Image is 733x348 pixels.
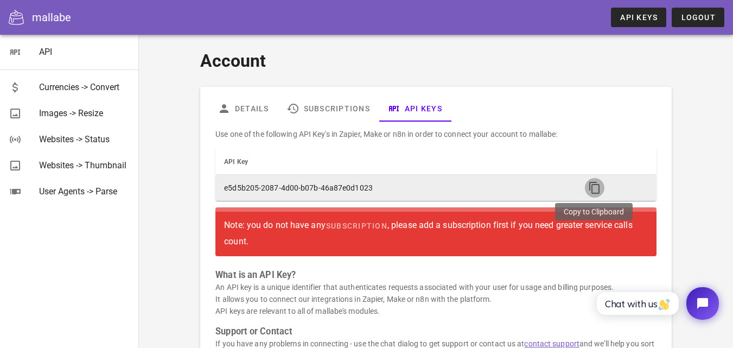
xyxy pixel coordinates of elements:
p: An API key is a unique identifier that authenticates requests associated with your user for usage... [215,281,656,317]
div: API [39,47,130,57]
h3: Support or Contact [215,326,656,338]
p: Use one of the following API Key's in Zapier, Make or n8n in order to connect your account to mal... [215,128,656,140]
a: API Keys [379,96,451,122]
div: Websites -> Status [39,134,130,144]
div: Websites -> Thumbnail [39,160,130,170]
span: subscription [326,222,387,230]
h1: Account [200,48,671,74]
h3: What is an API Key? [215,269,656,281]
div: Currencies -> Convert [39,82,130,92]
a: Details [209,96,278,122]
a: API Keys [611,8,666,27]
th: API Key: Not sorted. Activate to sort ascending. [215,149,576,175]
div: mallabe [32,9,71,26]
div: Images -> Resize [39,108,130,118]
span: API Key [224,158,248,166]
iframe: Tidio Chat [585,278,728,329]
td: e5d5b205-2087-4d00-b07b-46a87e0d1023 [215,175,576,201]
div: User Agents -> Parse [39,186,130,197]
span: Logout [680,13,716,22]
span: API Keys [620,13,658,22]
a: contact support [524,339,579,348]
a: subscription [326,216,387,236]
button: Logout [672,8,724,27]
a: Subscriptions [278,96,379,122]
div: Note: you do not have any , please add a subscription first if you need greater service calls count. [224,216,647,248]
